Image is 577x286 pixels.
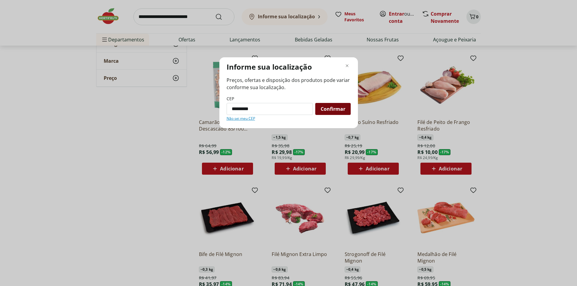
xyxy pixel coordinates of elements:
div: Modal de regionalização [219,57,358,128]
span: Preços, ofertas e disposição dos produtos pode variar conforme sua localização. [227,77,351,91]
button: Fechar modal de regionalização [343,62,351,69]
button: Confirmar [315,103,351,115]
label: CEP [227,96,234,102]
p: Informe sua localização [227,62,312,72]
span: Confirmar [321,107,345,111]
a: Não sei meu CEP [227,116,255,121]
